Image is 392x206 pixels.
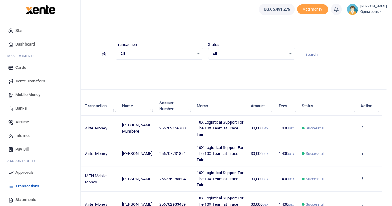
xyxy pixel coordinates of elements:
input: Search [300,49,387,60]
span: All [120,51,194,57]
th: Status: activate to sort column ascending [298,96,357,116]
span: Operations [360,9,387,15]
span: Dashboard [15,41,35,47]
span: [PERSON_NAME] [122,151,152,156]
span: Statements [15,197,36,203]
a: Mobile Money [5,88,75,102]
a: Internet [5,129,75,142]
a: UGX 5,491,276 [259,4,294,15]
span: 30,000 [250,177,268,181]
th: Name: activate to sort column ascending [119,96,156,116]
li: Ac [5,156,75,166]
span: Airtel Money [85,151,107,156]
small: UGX [288,178,294,181]
a: Pay Bill [5,142,75,156]
a: logo-small logo-large logo-large [25,7,55,11]
span: 256776185804 [159,177,186,181]
a: Approvals [5,166,75,179]
img: profile-user [347,4,358,15]
span: Transactions [15,183,39,189]
a: Add money [297,7,328,11]
a: profile-user [PERSON_NAME] Operations [347,4,387,15]
span: Successful [306,176,324,182]
span: UGX 5,491,276 [263,6,290,12]
span: 1,400 [278,177,294,181]
span: Approvals [15,169,34,176]
span: [PERSON_NAME] Mumbere [122,123,152,134]
span: Internet [15,133,30,139]
span: 30,000 [250,126,268,130]
th: Action: activate to sort column ascending [357,96,382,116]
span: Airtime [15,119,29,125]
th: Fees: activate to sort column ascending [275,96,298,116]
img: logo-large [25,5,55,14]
a: Xente Transfers [5,74,75,88]
span: Pay Bill [15,146,29,152]
span: ake Payments [11,54,35,58]
span: Successful [306,125,324,131]
th: Account Number: activate to sort column ascending [156,96,193,116]
span: 30,000 [250,151,268,156]
label: Status [208,42,220,48]
a: Banks [5,102,75,115]
th: Transaction: activate to sort column ascending [81,96,119,116]
span: Xente Transfers [15,78,45,84]
th: Memo: activate to sort column ascending [193,96,247,116]
li: M [5,51,75,61]
a: Dashboard [5,37,75,51]
span: 10X Logistical Support For The 10X Team at Trade Fair [197,120,244,137]
span: 256703456700 [159,126,186,130]
small: [PERSON_NAME] [360,4,387,9]
span: 1,400 [278,151,294,156]
span: 10X Logistical Support For The 10X Team at Trade Fair [197,145,244,162]
small: UGX [262,152,268,156]
span: All [213,51,286,57]
h4: Transactions [24,27,387,33]
a: Start [5,24,75,37]
p: Download [24,67,387,74]
span: Mobile Money [15,92,40,98]
span: 1,400 [278,126,294,130]
span: countability [12,159,36,163]
span: Cards [15,64,26,71]
span: MTN Mobile Money [85,173,107,184]
small: UGX [262,178,268,181]
span: Add money [297,4,328,15]
span: 10X Logistical Support For The 10X Team at Trade Fair [197,170,244,187]
th: Amount: activate to sort column ascending [247,96,275,116]
small: UGX [288,127,294,130]
small: UGX [262,127,268,130]
li: Wallet ballance [256,4,297,15]
a: Transactions [5,179,75,193]
span: Banks [15,105,27,112]
a: Airtime [5,115,75,129]
a: Cards [5,61,75,74]
small: UGX [288,152,294,156]
span: [PERSON_NAME] [122,177,152,181]
span: 256707731854 [159,151,186,156]
span: Successful [306,151,324,156]
label: Transaction [116,42,137,48]
span: Start [15,28,24,34]
li: Toup your wallet [297,4,328,15]
span: Airtel Money [85,126,107,130]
